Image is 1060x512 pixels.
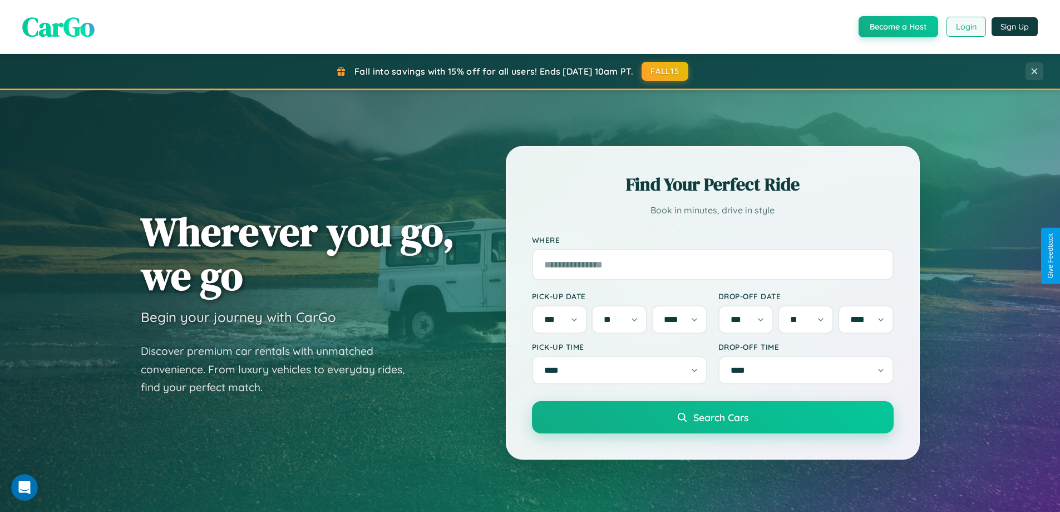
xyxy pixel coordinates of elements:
label: Where [532,235,894,245]
button: Login [946,17,986,37]
h3: Begin your journey with CarGo [141,309,336,325]
label: Drop-off Time [718,342,894,352]
span: Fall into savings with 15% off for all users! Ends [DATE] 10am PT. [354,66,633,77]
h2: Find Your Perfect Ride [532,172,894,197]
button: Search Cars [532,401,894,433]
p: Discover premium car rentals with unmatched convenience. From luxury vehicles to everyday rides, ... [141,342,419,397]
span: Search Cars [693,411,748,423]
label: Pick-up Date [532,291,707,301]
span: CarGo [22,8,95,45]
div: Give Feedback [1047,233,1054,279]
button: FALL15 [642,62,688,81]
h1: Wherever you go, we go [141,209,455,298]
button: Sign Up [992,17,1038,36]
iframe: Intercom live chat [11,474,38,501]
p: Book in minutes, drive in style [532,202,894,218]
label: Pick-up Time [532,342,707,352]
button: Become a Host [859,16,938,37]
label: Drop-off Date [718,291,894,301]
